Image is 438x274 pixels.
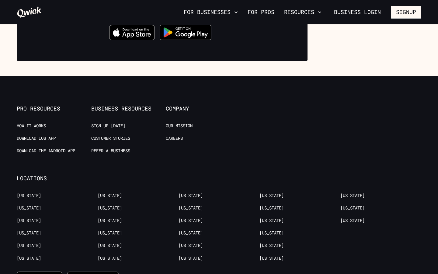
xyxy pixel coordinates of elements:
[17,218,41,223] a: [US_STATE]
[17,123,46,129] a: How it Works
[166,105,240,112] span: Company
[259,205,284,211] a: [US_STATE]
[329,6,386,19] a: Business Login
[98,230,122,236] a: [US_STATE]
[259,193,284,198] a: [US_STATE]
[98,218,122,223] a: [US_STATE]
[259,255,284,261] a: [US_STATE]
[17,243,41,248] a: [US_STATE]
[391,6,421,19] button: Signup
[181,7,240,17] button: For Businesses
[17,230,41,236] a: [US_STATE]
[91,148,130,154] a: Refer a Business
[179,193,203,198] a: [US_STATE]
[17,255,41,261] a: [US_STATE]
[259,218,284,223] a: [US_STATE]
[17,193,41,198] a: [US_STATE]
[340,218,365,223] a: [US_STATE]
[98,255,122,261] a: [US_STATE]
[17,105,91,112] span: Pro Resources
[98,193,122,198] a: [US_STATE]
[340,205,365,211] a: [US_STATE]
[109,35,155,41] a: Download on the App Store
[259,243,284,248] a: [US_STATE]
[259,230,284,236] a: [US_STATE]
[179,243,203,248] a: [US_STATE]
[91,123,125,129] a: Sign up [DATE]
[98,205,122,211] a: [US_STATE]
[17,148,75,154] a: Download the Android App
[166,123,193,129] a: Our Mission
[340,193,365,198] a: [US_STATE]
[17,135,56,141] a: Download IOS App
[17,205,41,211] a: [US_STATE]
[245,7,277,17] a: For Pros
[179,230,203,236] a: [US_STATE]
[166,135,183,141] a: Careers
[179,255,203,261] a: [US_STATE]
[179,218,203,223] a: [US_STATE]
[17,175,421,182] span: Locations
[98,243,122,248] a: [US_STATE]
[91,135,130,141] a: Customer stories
[91,105,166,112] span: Business Resources
[156,21,215,44] img: Get it on Google Play
[179,205,203,211] a: [US_STATE]
[282,7,324,17] button: Resources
